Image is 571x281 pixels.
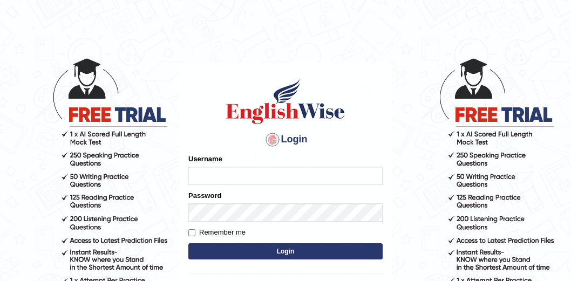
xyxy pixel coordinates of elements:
h4: Login [188,131,383,148]
label: Username [188,154,222,164]
label: Password [188,190,221,201]
button: Login [188,243,383,259]
label: Remember me [188,227,246,238]
img: Logo of English Wise sign in for intelligent practice with AI [224,77,347,126]
input: Remember me [188,229,195,236]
